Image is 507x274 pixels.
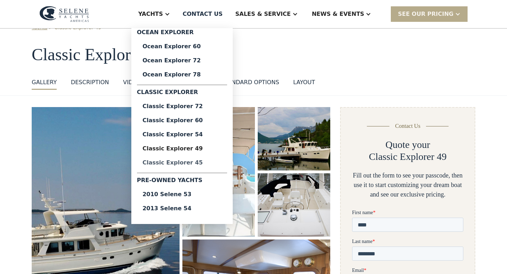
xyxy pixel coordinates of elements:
[137,68,227,82] a: Ocean Explorer 78
[131,28,233,224] nav: Yachts
[39,6,89,22] img: logo
[137,187,227,201] a: 2010 Selene 53
[137,156,227,170] a: Classic Explorer 45
[137,28,227,39] div: Ocean Explorer
[32,78,57,87] div: GALLERY
[293,78,315,87] div: layout
[137,88,227,99] div: Classic Explorer
[143,58,221,63] div: Ocean Explorer 72
[143,44,221,49] div: Ocean Explorer 60
[143,132,221,137] div: Classic Explorer 54
[143,72,221,77] div: Ocean Explorer 78
[137,176,227,187] div: Pre-Owned Yachts
[137,99,227,113] a: Classic Explorer 72
[258,173,330,237] img: 50 foot motor yacht
[137,201,227,216] a: 2013 Selene 54
[398,10,453,18] div: SEE Our Pricing
[137,142,227,156] a: Classic Explorer 49
[293,78,315,90] a: layout
[1,247,102,266] span: Tick the box below to receive occasional updates, exclusive offers, and VIP access via text message.
[138,10,163,18] div: Yachts
[391,6,468,21] div: SEE Our Pricing
[143,206,221,211] div: 2013 Selene 54
[221,78,279,87] div: standard options
[71,78,109,90] a: DESCRIPTION
[143,146,221,151] div: Classic Explorer 49
[123,78,141,90] a: VIDEO
[137,39,227,54] a: Ocean Explorer 60
[143,104,221,109] div: Classic Explorer 72
[137,127,227,142] a: Classic Explorer 54
[143,192,221,197] div: 2010 Selene 53
[258,107,330,170] a: open lightbox
[312,10,364,18] div: News & EVENTS
[143,160,221,166] div: Classic Explorer 45
[137,54,227,68] a: Ocean Explorer 72
[235,10,290,18] div: Sales & Service
[183,10,223,18] div: Contact US
[32,78,57,90] a: GALLERY
[221,78,279,90] a: standard options
[386,139,430,151] h2: Quote your
[71,78,109,87] div: DESCRIPTION
[369,151,447,163] h2: Classic Explorer 49
[137,113,227,127] a: Classic Explorer 60
[123,78,141,87] div: VIDEO
[32,45,475,64] h1: Classic Explorer 49
[258,173,330,237] a: open lightbox
[258,107,330,170] img: 50 foot motor yacht
[143,118,221,123] div: Classic Explorer 60
[352,171,463,199] div: Fill out the form to see your passcode, then use it to start customizing your dream boat and see ...
[395,122,420,130] div: Contact Us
